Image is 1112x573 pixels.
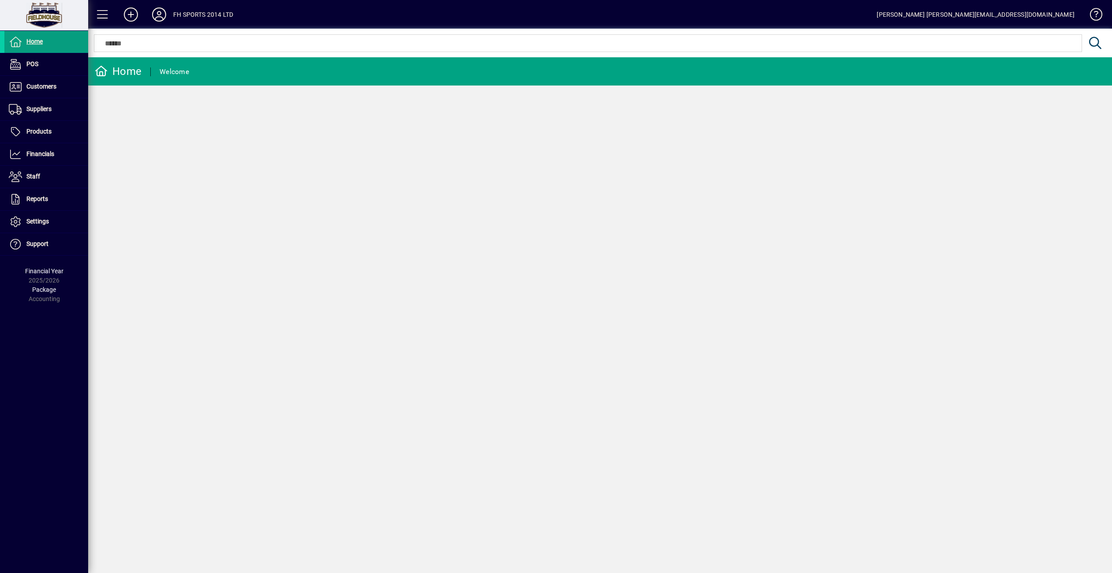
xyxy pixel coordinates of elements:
div: [PERSON_NAME] [PERSON_NAME][EMAIL_ADDRESS][DOMAIN_NAME] [877,7,1075,22]
span: Financial Year [25,268,63,275]
span: Reports [26,195,48,202]
div: Home [95,64,141,78]
a: Staff [4,166,88,188]
button: Profile [145,7,173,22]
a: Suppliers [4,98,88,120]
a: POS [4,53,88,75]
span: Staff [26,173,40,180]
span: POS [26,60,38,67]
div: Welcome [160,65,189,79]
a: Support [4,233,88,255]
span: Products [26,128,52,135]
a: Settings [4,211,88,233]
div: FH SPORTS 2014 LTD [173,7,233,22]
a: Customers [4,76,88,98]
a: Reports [4,188,88,210]
span: Suppliers [26,105,52,112]
span: Home [26,38,43,45]
a: Financials [4,143,88,165]
span: Support [26,240,48,247]
a: Knowledge Base [1083,2,1101,30]
button: Add [117,7,145,22]
span: Package [32,286,56,293]
a: Products [4,121,88,143]
span: Settings [26,218,49,225]
span: Financials [26,150,54,157]
span: Customers [26,83,56,90]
